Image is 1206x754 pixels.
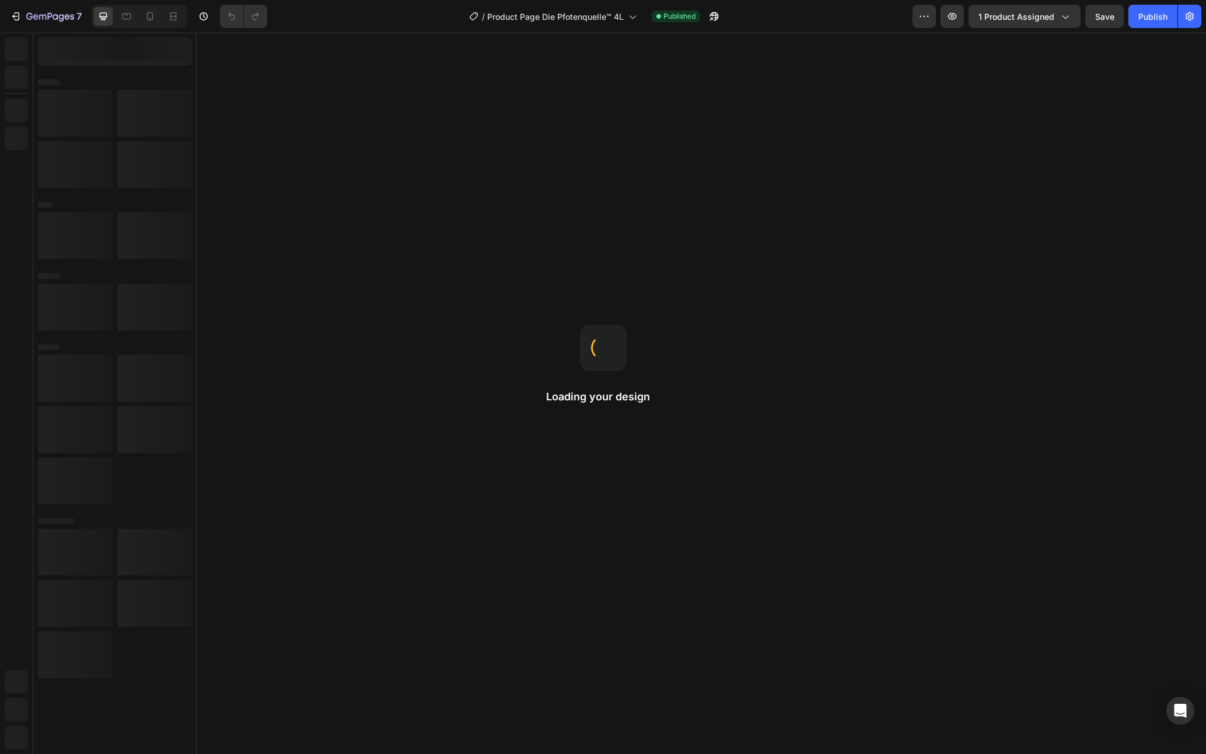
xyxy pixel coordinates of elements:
[1085,5,1124,28] button: Save
[482,11,485,23] span: /
[1095,12,1114,22] span: Save
[663,11,695,22] span: Published
[1138,11,1167,23] div: Publish
[969,5,1081,28] button: 1 product assigned
[546,390,660,404] h2: Loading your design
[487,11,624,23] span: Product Page Die Pfotenquelle™ 4L
[5,5,87,28] button: 7
[76,9,82,23] p: 7
[1166,697,1194,725] div: Open Intercom Messenger
[978,11,1054,23] span: 1 product assigned
[220,5,267,28] div: Undo/Redo
[1128,5,1177,28] button: Publish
